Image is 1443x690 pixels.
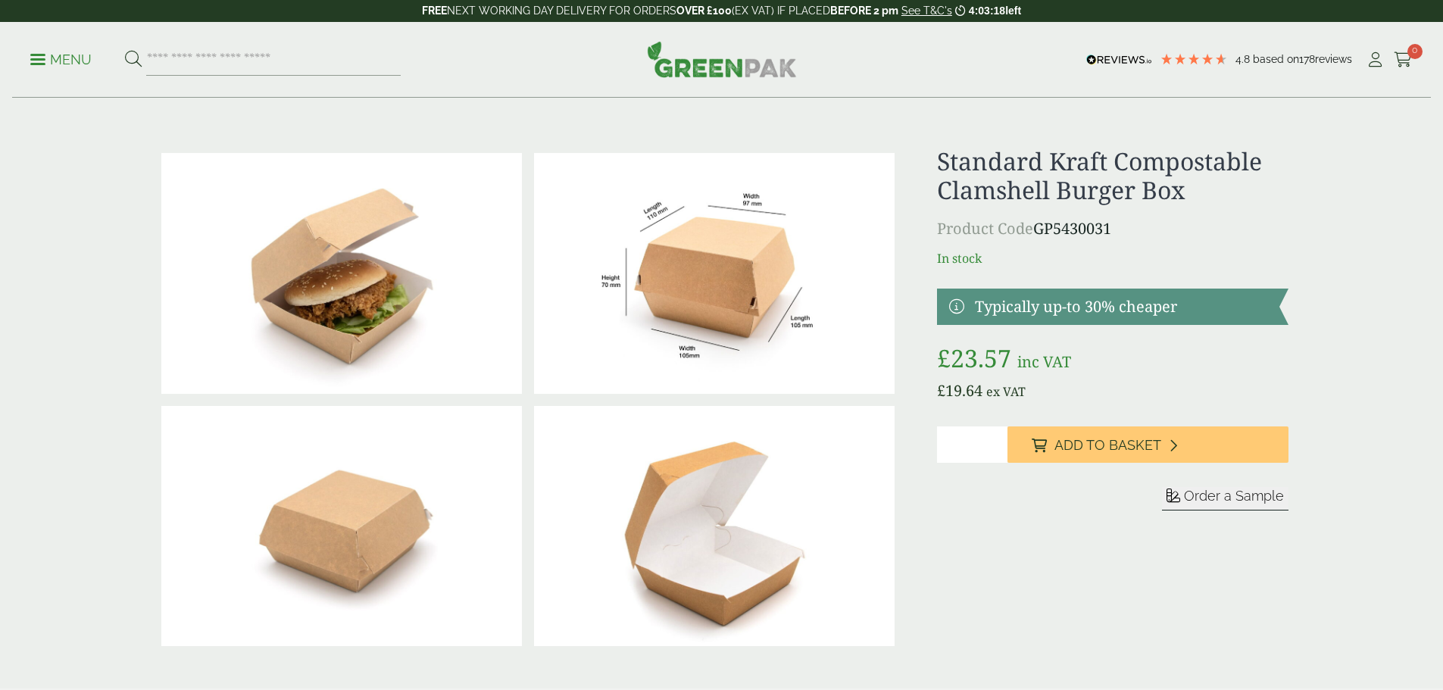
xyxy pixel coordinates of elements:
p: In stock [937,249,1288,267]
span: 4.8 [1235,53,1253,65]
span: 178 [1299,53,1315,65]
bdi: 23.57 [937,342,1011,374]
a: 0 [1394,48,1413,71]
img: GreenPak Supplies [647,41,797,77]
img: Standard Kraft Clamshell Burger Box With Chicken Burger [161,153,522,394]
span: left [1005,5,1021,17]
div: 4.78 Stars [1160,52,1228,66]
span: Product Code [937,218,1033,239]
button: Add to Basket [1007,426,1288,463]
span: reviews [1315,53,1352,65]
span: £ [937,380,945,401]
bdi: 19.64 [937,380,982,401]
h1: Standard Kraft Compostable Clamshell Burger Box [937,147,1288,205]
img: Standard Kraft Clamshell Burger Box Closed [161,406,522,647]
span: Add to Basket [1054,437,1161,454]
i: Cart [1394,52,1413,67]
strong: FREE [422,5,447,17]
span: £ [937,342,951,374]
img: REVIEWS.io [1086,55,1152,65]
span: 0 [1407,44,1423,59]
img: Clamshell_standard [534,153,895,394]
a: Menu [30,51,92,66]
span: inc VAT [1017,351,1071,372]
span: 4:03:18 [969,5,1005,17]
img: Standard Kraft Clamshell Burger Box Open [534,406,895,647]
span: Order a Sample [1184,488,1284,504]
i: My Account [1366,52,1385,67]
a: See T&C's [901,5,952,17]
p: GP5430031 [937,217,1288,240]
strong: BEFORE 2 pm [830,5,898,17]
span: ex VAT [986,383,1026,400]
p: Menu [30,51,92,69]
span: Based on [1253,53,1299,65]
strong: OVER £100 [676,5,732,17]
button: Order a Sample [1162,487,1288,510]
